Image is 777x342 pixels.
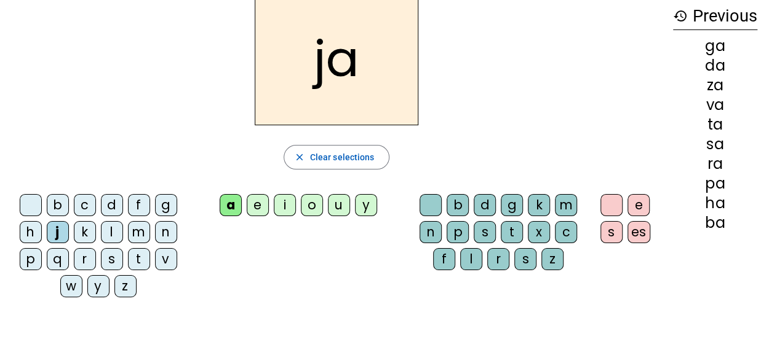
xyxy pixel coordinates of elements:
[101,248,123,270] div: s
[74,221,96,243] div: k
[673,58,757,73] div: da
[220,194,242,216] div: a
[673,78,757,93] div: za
[673,216,757,230] div: ba
[247,194,269,216] div: e
[474,221,496,243] div: s
[74,248,96,270] div: r
[310,150,375,165] span: Clear selections
[673,157,757,171] div: ra
[673,176,757,191] div: pa
[528,221,550,243] div: x
[128,221,150,243] div: m
[155,221,177,243] div: n
[47,221,69,243] div: j
[673,2,757,30] h3: Previous
[474,194,496,216] div: d
[673,117,757,132] div: ta
[101,194,123,216] div: d
[284,145,390,169] button: Clear selections
[673,9,688,23] mat-icon: history
[555,221,577,243] div: c
[460,248,482,270] div: l
[673,98,757,112] div: va
[20,221,42,243] div: h
[673,137,757,152] div: sa
[20,248,42,270] div: p
[294,152,305,163] mat-icon: close
[114,275,137,297] div: z
[541,248,564,270] div: z
[673,39,757,53] div: ga
[101,221,123,243] div: l
[487,248,509,270] div: r
[673,196,757,211] div: ha
[87,275,110,297] div: y
[628,194,650,216] div: e
[47,194,69,216] div: b
[420,221,442,243] div: n
[600,221,623,243] div: s
[128,194,150,216] div: f
[355,194,377,216] div: y
[514,248,536,270] div: s
[555,194,577,216] div: m
[447,221,469,243] div: p
[74,194,96,216] div: c
[128,248,150,270] div: t
[301,194,323,216] div: o
[501,221,523,243] div: t
[155,194,177,216] div: g
[60,275,82,297] div: w
[328,194,350,216] div: u
[501,194,523,216] div: g
[628,221,650,243] div: es
[447,194,469,216] div: b
[47,248,69,270] div: q
[274,194,296,216] div: i
[528,194,550,216] div: k
[155,248,177,270] div: v
[433,248,455,270] div: f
